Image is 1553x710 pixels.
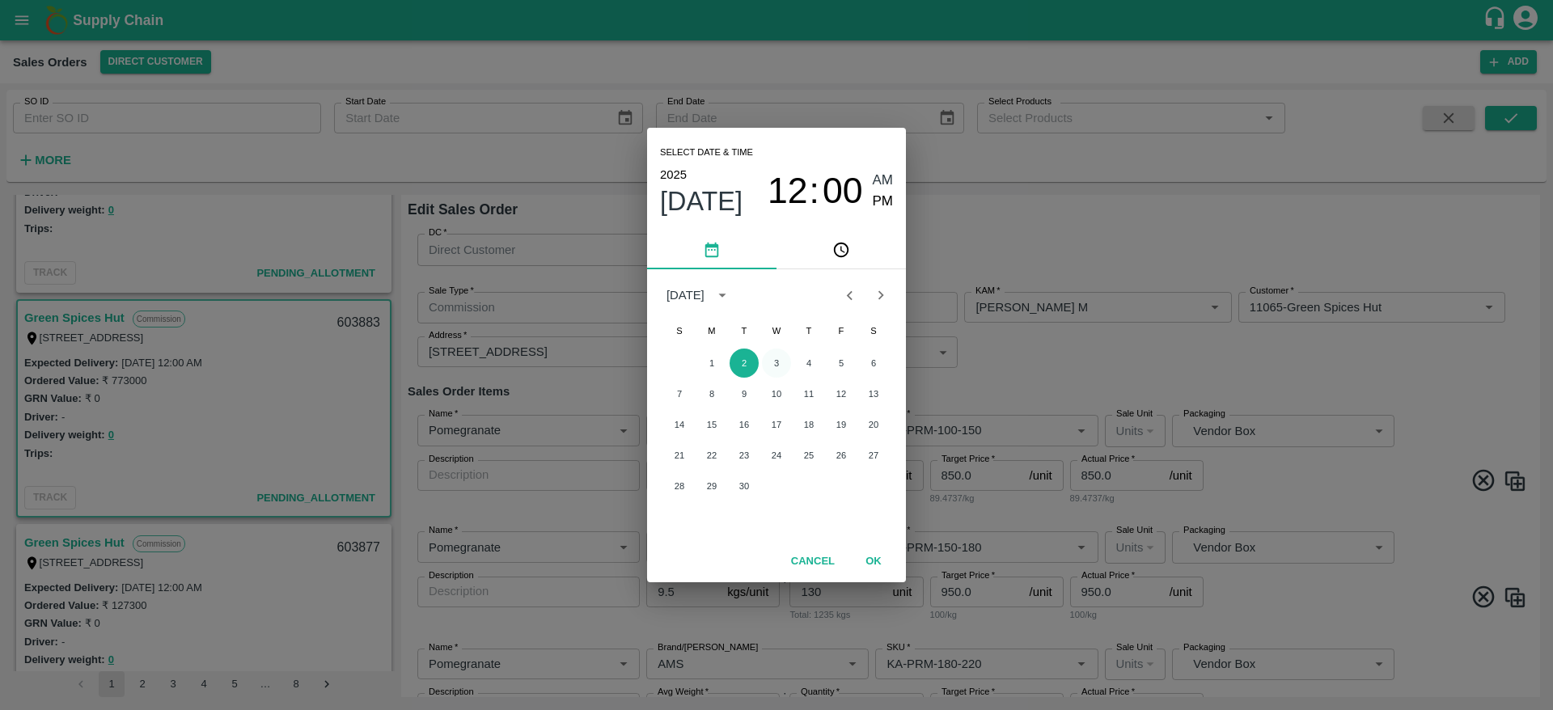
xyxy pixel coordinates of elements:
button: 7 [665,379,694,408]
span: Thursday [794,315,823,347]
span: Tuesday [730,315,759,347]
button: 2025 [660,164,687,185]
button: 6 [859,349,888,378]
button: 23 [730,441,759,470]
button: 15 [697,410,726,439]
button: 19 [827,410,856,439]
button: [DATE] [660,185,743,218]
button: Next month [865,280,896,311]
button: 30 [730,471,759,501]
button: 20 [859,410,888,439]
button: 11 [794,379,823,408]
span: 12 [768,170,808,212]
button: 14 [665,410,694,439]
button: 4 [794,349,823,378]
button: 26 [827,441,856,470]
span: Sunday [665,315,694,347]
button: 3 [762,349,791,378]
button: 12 [768,170,808,213]
span: : [810,170,819,213]
button: 9 [730,379,759,408]
span: Wednesday [762,315,791,347]
button: Cancel [785,547,841,576]
button: 12 [827,379,856,408]
button: 17 [762,410,791,439]
button: 29 [697,471,726,501]
button: 2 [730,349,759,378]
button: 22 [697,441,726,470]
button: 24 [762,441,791,470]
button: 16 [730,410,759,439]
span: Select date & time [660,141,753,165]
button: pick time [776,230,906,269]
button: AM [873,170,894,192]
button: 28 [665,471,694,501]
button: calendar view is open, switch to year view [709,282,735,308]
button: 5 [827,349,856,378]
button: Previous month [834,280,865,311]
button: 1 [697,349,726,378]
button: 8 [697,379,726,408]
div: [DATE] [666,286,705,304]
button: 27 [859,441,888,470]
span: Friday [827,315,856,347]
button: OK [848,547,899,576]
button: 25 [794,441,823,470]
span: 00 [823,170,863,212]
button: 21 [665,441,694,470]
button: 13 [859,379,888,408]
span: Saturday [859,315,888,347]
button: 18 [794,410,823,439]
span: Monday [697,315,726,347]
button: 10 [762,379,791,408]
button: PM [873,191,894,213]
button: 00 [823,170,863,213]
button: pick date [647,230,776,269]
